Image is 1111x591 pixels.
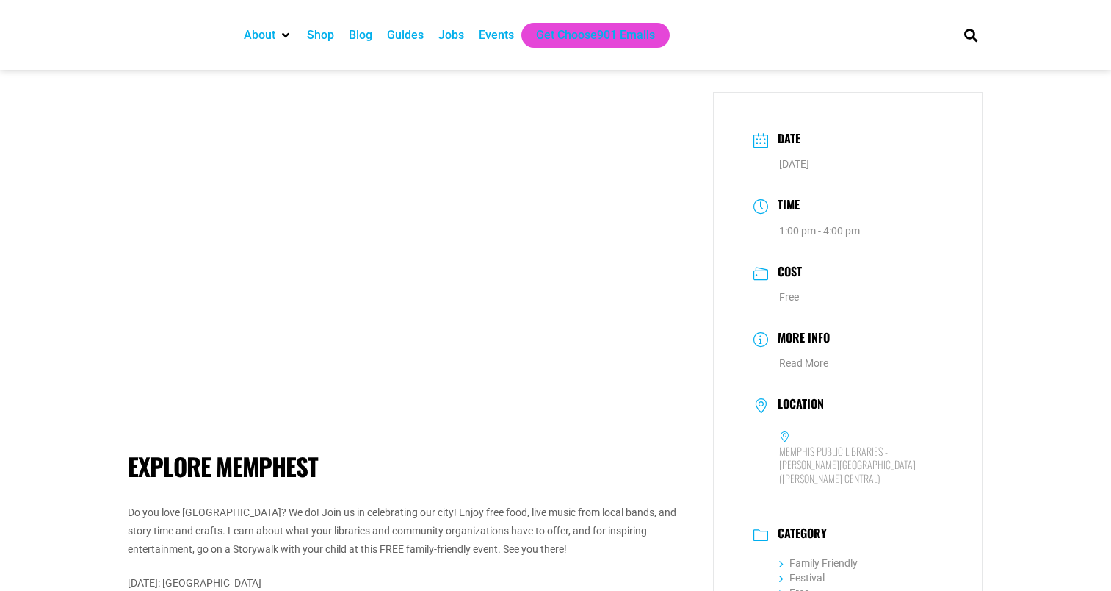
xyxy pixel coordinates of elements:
[779,158,809,170] span: [DATE]
[770,129,800,151] h3: Date
[770,196,800,217] h3: Time
[536,26,655,44] a: Get Choose901 Emails
[236,23,300,48] div: About
[236,23,938,48] nav: Main nav
[128,452,691,481] h1: Explore Memphest
[349,26,372,44] a: Blog
[128,92,691,417] img: Bright graphic with the text "EXPLORE MEMPHFEST" in bold white and blue letters on a colorful pin...
[128,504,691,559] p: Do you love [GEOGRAPHIC_DATA]? We do! Join us in celebrating our city! Enjoy free food, live musi...
[779,572,825,584] a: Festival
[438,26,464,44] a: Jobs
[387,26,424,44] a: Guides
[958,23,982,47] div: Search
[770,397,824,415] h3: Location
[770,526,827,544] h3: Category
[307,26,334,44] a: Shop
[770,262,802,284] h3: Cost
[779,357,828,369] a: Read More
[779,445,944,485] h6: Memphis Public Libraries - [PERSON_NAME][GEOGRAPHIC_DATA] ([PERSON_NAME] Central)
[479,26,514,44] a: Events
[244,26,275,44] a: About
[779,225,860,237] abbr: 1:00 pm - 4:00 pm
[779,557,858,569] a: Family Friendly
[753,288,944,307] dd: Free
[770,329,830,350] h3: More Info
